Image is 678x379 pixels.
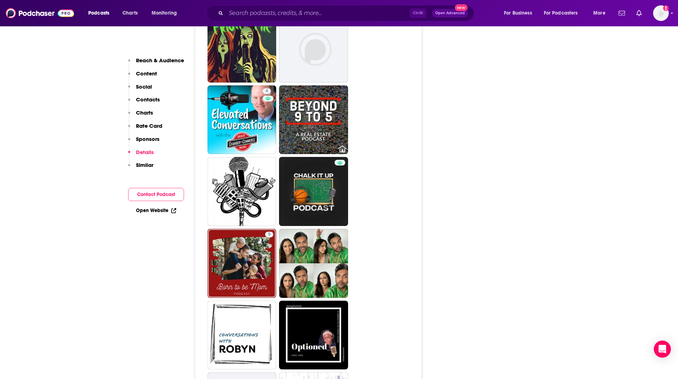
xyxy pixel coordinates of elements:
[268,231,270,238] span: 5
[539,7,588,19] button: open menu
[128,136,159,149] button: Sponsors
[653,5,669,21] img: User Profile
[136,136,159,142] p: Sponsors
[128,57,184,70] button: Reach & Audience
[263,88,271,94] a: 4
[207,85,277,154] a: 4
[128,109,153,122] button: Charts
[455,4,468,11] span: New
[207,229,277,298] a: 5
[122,8,138,18] span: Charts
[544,8,578,18] span: For Podcasters
[152,8,177,18] span: Monitoring
[653,5,669,21] span: Logged in as AtriaBooks
[136,162,153,168] p: Similar
[128,149,154,162] button: Details
[128,122,162,136] button: Rate Card
[435,11,465,15] span: Open Advanced
[136,83,152,90] p: Social
[128,162,153,175] button: Similar
[128,96,160,109] button: Contacts
[499,7,541,19] button: open menu
[128,188,184,201] button: Contact Podcast
[616,7,628,19] a: Show notifications dropdown
[136,207,176,214] a: Open Website
[128,70,157,83] button: Content
[663,5,669,11] svg: Add a profile image
[432,9,468,17] button: Open AdvancedNew
[136,70,157,77] p: Content
[207,14,277,83] a: 33
[136,57,184,64] p: Reach & Audience
[118,7,142,19] a: Charts
[147,7,186,19] button: open menu
[88,8,109,18] span: Podcasts
[410,9,426,18] span: Ctrl K
[266,88,268,95] span: 4
[213,5,481,21] div: Search podcasts, credits, & more...
[634,7,645,19] a: Show notifications dropdown
[136,109,153,116] p: Charts
[654,341,671,358] div: Open Intercom Messenger
[504,8,532,18] span: For Business
[588,7,614,19] button: open menu
[136,96,160,103] p: Contacts
[265,232,273,237] a: 5
[653,5,669,21] button: Show profile menu
[226,7,410,19] input: Search podcasts, credits, & more...
[6,6,74,20] img: Podchaser - Follow, Share and Rate Podcasts
[593,8,605,18] span: More
[136,122,162,129] p: Rate Card
[136,149,154,156] p: Details
[83,7,119,19] button: open menu
[128,83,152,96] button: Social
